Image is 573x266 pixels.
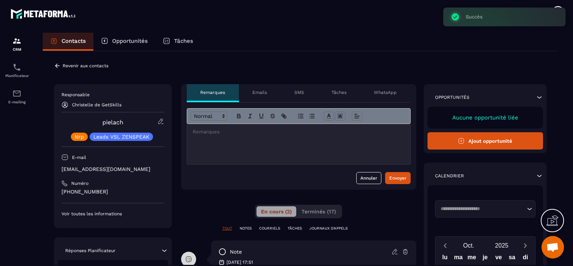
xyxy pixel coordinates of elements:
p: E-mailing [2,100,32,104]
p: TOUT [222,226,232,231]
p: Contacts [61,38,86,44]
img: logo [10,7,78,21]
button: Next month [518,240,532,251]
p: note [230,248,242,255]
div: di [519,252,532,265]
button: Open months overlay [452,239,485,252]
p: Remarques [200,89,225,95]
img: email [12,89,21,98]
a: Opportunités [93,33,155,51]
p: E-mail [72,154,86,160]
a: schedulerschedulerPlanificateur [2,57,32,83]
div: Search for option [435,200,536,218]
div: sa [505,252,519,265]
p: Numéro [71,180,88,186]
input: Search for option [438,205,525,213]
p: Leads VSL ZENSPEAK [93,134,149,139]
p: Christelle de GetSkills [72,102,121,107]
button: Previous month [438,240,452,251]
p: [EMAIL_ADDRESS][DOMAIN_NAME] [61,166,164,173]
p: [PHONE_NUMBER] [61,188,164,195]
div: Ouvrir le chat [541,236,564,258]
a: emailemailE-mailing [2,83,32,110]
p: Opportunités [112,38,148,44]
p: Planificateur [2,74,32,78]
span: Terminés (17) [301,209,336,215]
button: Envoyer [385,172,411,184]
p: WhatsApp [374,89,397,95]
p: Revenir aux contacts [63,63,108,68]
button: Ajout opportunité [427,132,543,150]
img: scheduler [12,63,21,72]
a: formationformationCRM [2,31,32,57]
p: NOTES [240,226,252,231]
div: Envoyer [389,174,406,182]
button: En cours (2) [256,206,296,217]
p: Responsable [61,92,164,98]
a: pielach [102,119,123,126]
p: COURRIELS [259,226,280,231]
p: Calendrier [435,173,464,179]
p: Voir toutes les informations [61,211,164,217]
p: SMS [294,89,304,95]
button: Terminés (17) [297,206,340,217]
p: Tâches [174,38,193,44]
div: ma [451,252,465,265]
a: Contacts [43,33,93,51]
div: lu [438,252,452,265]
p: Opportunités [435,94,469,100]
span: En cours (2) [261,209,292,215]
button: Open years overlay [485,239,518,252]
div: ve [492,252,505,265]
div: je [478,252,492,265]
p: [DATE] 17:51 [226,259,253,265]
a: Tâches [155,33,201,51]
button: Annuler [356,172,381,184]
p: CRM [2,47,32,51]
img: formation [12,36,21,45]
div: me [465,252,478,265]
p: Nrp [75,134,84,139]
p: JOURNAUX D'APPELS [309,226,348,231]
p: Aucune opportunité liée [435,114,536,121]
p: TÂCHES [288,226,302,231]
p: Emails [252,89,267,95]
p: Réponses Planificateur [65,248,115,254]
p: Tâches [331,89,346,95]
